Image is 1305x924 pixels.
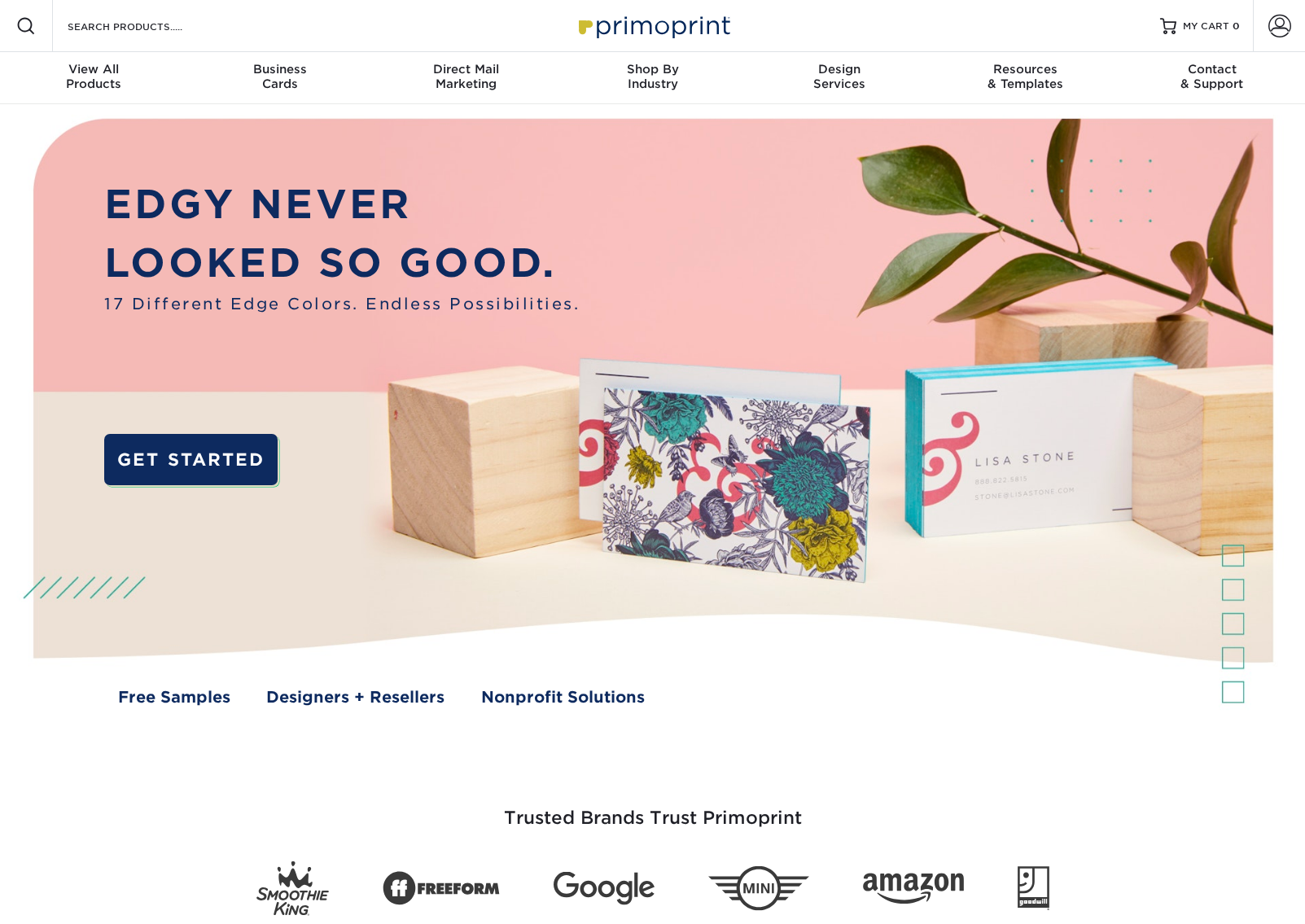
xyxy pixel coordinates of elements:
[1119,62,1305,91] div: & Support
[746,52,932,104] a: DesignServices
[571,8,734,43] img: Primoprint
[266,686,444,710] a: Designers + Resellers
[66,16,225,36] input: SEARCH PRODUCTS.....
[554,872,655,905] img: Google
[932,62,1119,77] span: Resources
[1233,20,1240,32] span: 0
[481,686,645,710] a: Nonprofit Solutions
[932,62,1119,91] div: & Templates
[559,52,746,104] a: Shop ByIndustry
[559,62,746,91] div: Industry
[1119,62,1305,77] span: Contact
[1018,866,1049,910] img: Goodwill
[177,769,1129,848] h3: Trusted Brands Trust Primoprint
[746,62,932,91] div: Services
[373,62,559,91] div: Marketing
[104,234,580,292] p: LOOKED SO GOOD.
[383,862,500,914] img: Freeform
[746,62,932,77] span: Design
[559,62,746,77] span: Shop By
[373,52,559,104] a: Direct MailMarketing
[186,62,373,77] span: Business
[104,293,580,317] span: 17 Different Edge Colors. Endless Possibilities.
[373,62,559,77] span: Direct Mail
[708,866,809,911] img: Mini
[104,175,580,234] p: EDGY NEVER
[104,434,278,485] a: GET STARTED
[1183,20,1229,33] span: MY CART
[186,62,373,91] div: Cards
[256,861,329,916] img: Smoothie King
[1119,52,1305,104] a: Contact& Support
[863,873,964,904] img: Amazon
[186,52,373,104] a: BusinessCards
[118,686,230,710] a: Free Samples
[932,52,1119,104] a: Resources& Templates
